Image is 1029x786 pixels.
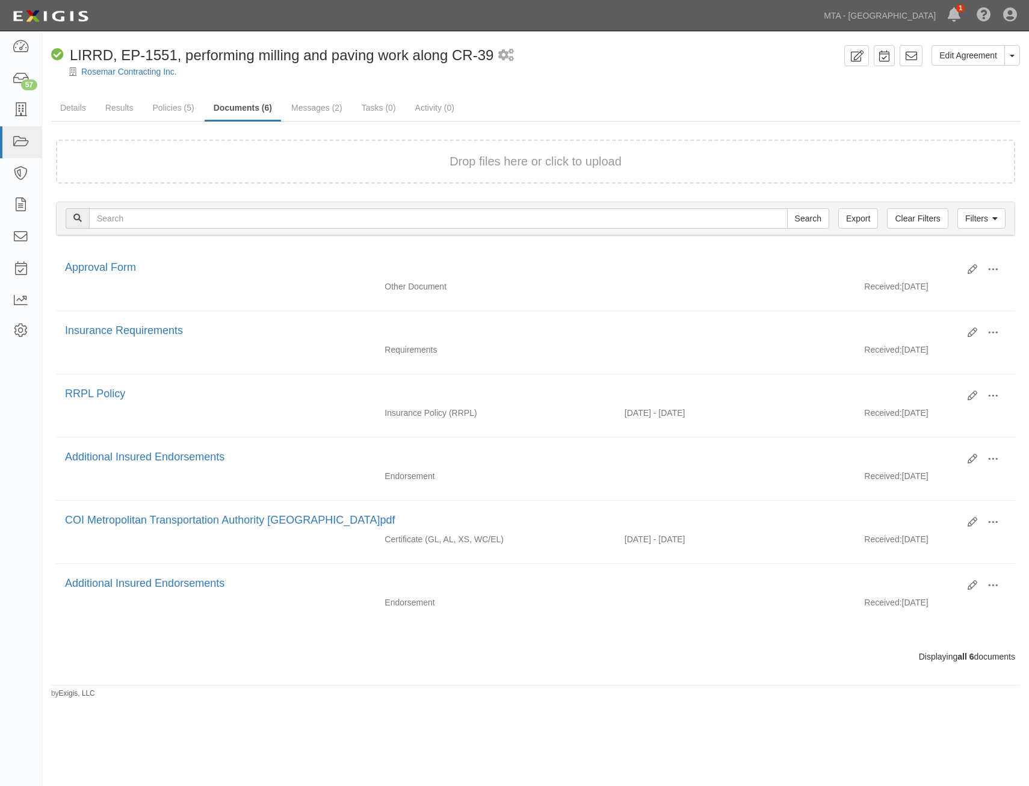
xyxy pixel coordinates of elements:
a: Activity (0) [406,96,463,120]
p: Received: [864,407,901,419]
a: Export [838,208,878,229]
i: Compliant [51,49,64,61]
p: Received: [864,280,901,292]
a: Clear Filters [887,208,948,229]
div: Requirements [375,344,616,356]
div: General Liability Auto Liability Excess/Umbrella Liability Workers Compensation/Employers Liability [375,533,616,545]
b: all 6 [957,652,974,661]
div: LIRRD, EP-1551, performing milling and paving work along CR-39 [51,45,493,66]
div: Endorsement [375,470,616,482]
div: [DATE] [855,533,1015,551]
small: by [51,689,95,699]
div: [DATE] [855,407,1015,425]
a: Edit Agreement [932,45,1005,66]
div: [DATE] [855,470,1015,488]
a: COI Metropolitan Transportation Authority [GEOGRAPHIC_DATA]pdf [65,514,395,526]
div: [DATE] [855,280,1015,299]
div: Effective - Expiration [616,280,856,281]
div: Effective - Expiration [616,596,856,597]
div: [DATE] [855,596,1015,614]
input: Search [89,208,788,229]
div: Approval Form [65,260,959,276]
a: Approval Form [65,261,136,273]
div: RRPL Policy [65,386,959,402]
p: Received: [864,470,901,482]
input: Search [787,208,829,229]
p: Received: [864,344,901,356]
a: RRPL Policy [65,388,125,400]
p: Received: [864,533,901,545]
i: 1 scheduled workflow [498,49,514,62]
div: Effective 09/02/2025 - Expiration 09/02/2026 [616,407,856,419]
a: Insurance Requirements [65,324,183,336]
a: Results [96,96,143,120]
div: 57 [21,79,37,90]
a: Details [51,96,95,120]
div: Additional Insured Endorsements [65,450,959,465]
a: MTA - [GEOGRAPHIC_DATA] [818,4,942,28]
a: Rosemar Contracting Inc. [81,67,177,76]
a: Additional Insured Endorsements [65,451,224,463]
a: Documents (6) [205,96,281,122]
div: Railroad Protective Liability [375,407,616,419]
div: Additional Insured Endorsements [65,576,959,592]
a: Additional Insured Endorsements [65,577,224,589]
div: COI Metropolitan Transportation Authority Long Island RR.pdf [65,513,959,528]
button: Drop files here or click to upload [450,153,622,170]
a: Tasks (0) [353,96,405,120]
div: Endorsement [375,596,616,608]
img: logo-5460c22ac91f19d4615b14bd174203de0afe785f0fc80cf4dbbc73dc1793850b.png [9,5,92,27]
a: Messages (2) [282,96,351,120]
a: Filters [957,208,1006,229]
div: Effective 06/12/2025 - Expiration 06/12/2026 [616,533,856,545]
p: Received: [864,596,901,608]
a: Policies (5) [143,96,203,120]
div: Displaying documents [47,651,1024,663]
a: Exigis, LLC [59,689,95,698]
i: Help Center - Complianz [977,8,991,23]
div: Insurance Requirements [65,323,959,339]
span: LIRRD, EP-1551, performing milling and paving work along CR-39 [70,47,493,63]
div: [DATE] [855,344,1015,362]
div: Other Document [375,280,616,292]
